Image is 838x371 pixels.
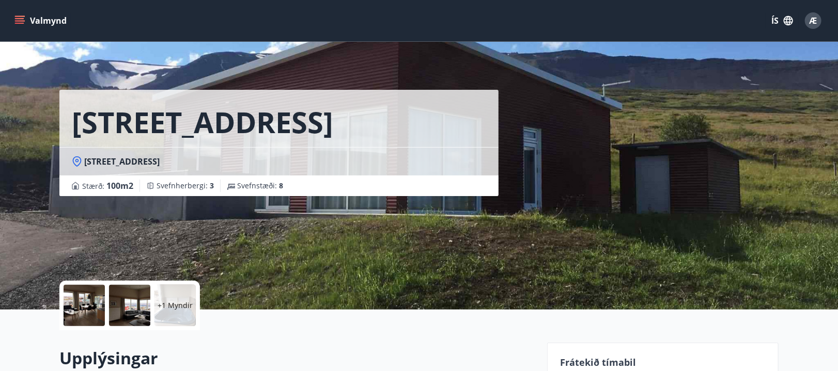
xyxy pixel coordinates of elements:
p: +1 Myndir [158,300,193,311]
button: menu [12,11,71,30]
span: 3 [210,181,214,190]
span: [STREET_ADDRESS] [84,156,160,167]
button: Æ [801,8,826,33]
h2: Upplýsingar [59,347,535,369]
span: Stærð : [82,180,133,192]
span: 8 [279,181,283,190]
span: Æ [810,15,817,26]
button: ÍS [766,11,799,30]
h1: [STREET_ADDRESS] [72,102,333,141]
span: Svefnherbergi : [157,181,214,191]
span: 100 m2 [106,180,133,191]
span: Svefnstæði : [237,181,283,191]
p: Frátekið tímabil [560,356,766,369]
